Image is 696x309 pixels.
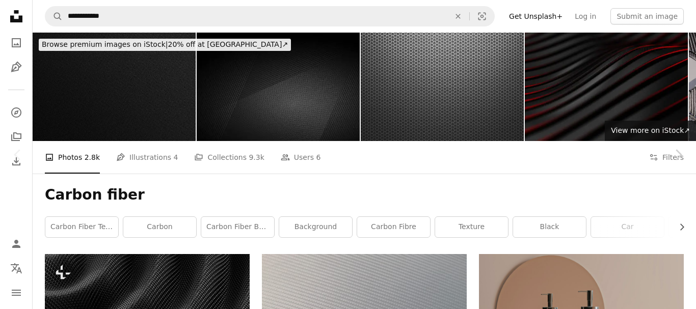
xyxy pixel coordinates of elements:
span: View more on iStock ↗ [611,126,690,134]
a: carbon [123,217,196,237]
span: 4 [174,152,178,163]
a: Collections 9.3k [194,141,264,174]
a: car [591,217,664,237]
a: carbon fiber texture [45,217,118,237]
img: Dark serious carbon fiber background [33,33,196,141]
img: Black stainless steel hexagonal mesh background. 3d technological hexagonal illustration. [361,33,524,141]
button: Search Unsplash [45,7,63,26]
a: black [513,217,586,237]
a: Browse premium images on iStock|20% off at [GEOGRAPHIC_DATA]↗ [33,33,297,57]
h1: Carbon fiber [45,186,684,204]
a: Next [660,106,696,204]
span: Browse premium images on iStock | [42,40,168,48]
form: Find visuals sitewide [45,6,495,26]
a: Photos [6,33,26,53]
a: Log in / Sign up [6,234,26,254]
a: View more on iStock↗ [605,121,696,141]
button: Filters [649,141,684,174]
a: Explore [6,102,26,123]
a: Illustrations 4 [116,141,178,174]
button: Language [6,258,26,278]
button: Submit an image [610,8,684,24]
a: background [279,217,352,237]
a: Illustrations [6,57,26,77]
a: carbon fibre [357,217,430,237]
button: Visual search [470,7,494,26]
img: dark blue metal pattern background [197,33,360,141]
button: Menu [6,283,26,303]
img: Black carbon fiber motion background. Technology wavy line with red glowing light 3d illustration. [525,33,688,141]
button: scroll list to the right [673,217,684,237]
a: Log in [569,8,602,24]
a: Get Unsplash+ [503,8,569,24]
span: 9.3k [249,152,264,163]
span: 20% off at [GEOGRAPHIC_DATA] ↗ [42,40,288,48]
a: texture [435,217,508,237]
span: 6 [316,152,321,163]
a: carbon fiber background [201,217,274,237]
a: Users 6 [281,141,321,174]
button: Clear [447,7,469,26]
